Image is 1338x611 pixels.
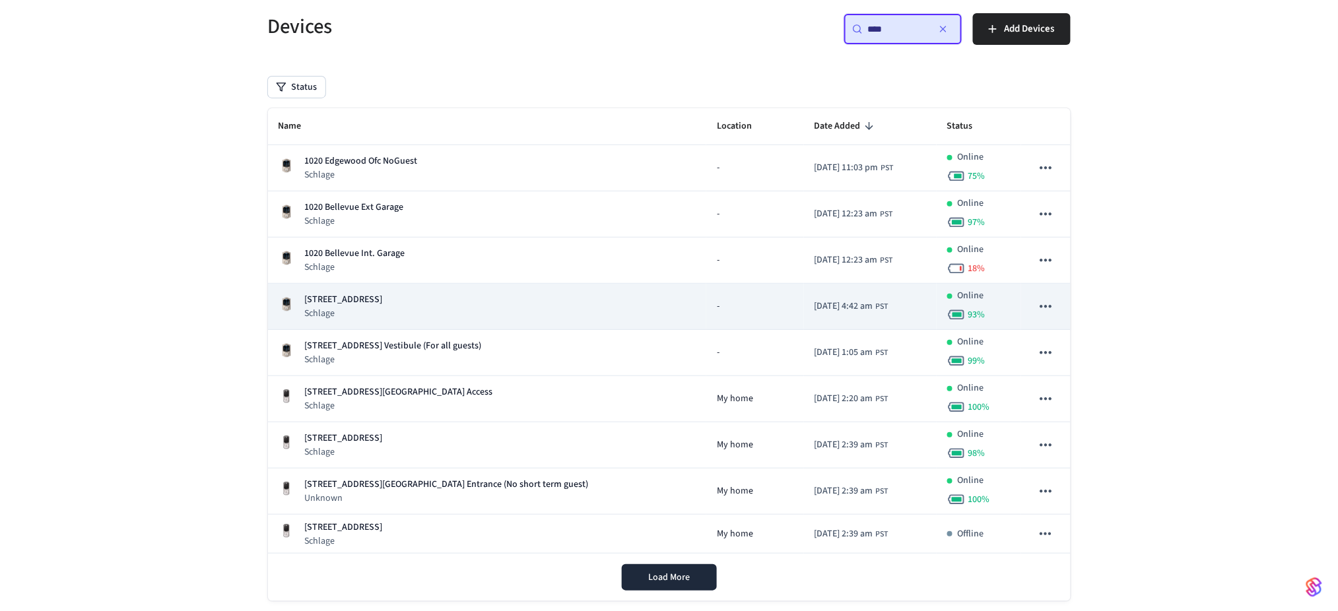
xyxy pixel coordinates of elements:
[279,116,319,137] span: Name
[717,392,753,406] span: My home
[968,308,986,321] span: 93 %
[947,116,990,137] span: Status
[876,347,888,359] span: PST
[958,243,984,257] p: Online
[622,564,717,591] button: Load More
[968,447,986,460] span: 98 %
[305,307,383,320] p: Schlage
[815,438,888,452] div: Asia/Manila
[881,209,893,220] span: PST
[648,571,690,584] span: Load More
[305,492,589,505] p: Unknown
[279,342,294,358] img: Schlage Sense Smart Deadbolt with Camelot Trim, Front
[876,439,888,451] span: PST
[815,300,873,313] span: [DATE] 4:42 am
[717,161,719,175] span: -
[973,13,1071,45] button: Add Devices
[968,170,986,183] span: 75 %
[815,484,873,498] span: [DATE] 2:39 am
[268,77,325,98] button: Status
[717,207,719,221] span: -
[968,262,986,275] span: 18 %
[305,478,589,492] p: [STREET_ADDRESS][GEOGRAPHIC_DATA] Entrance (No short term guest)
[305,261,405,274] p: Schlage
[958,197,984,210] p: Online
[968,354,986,368] span: 99 %
[968,216,986,229] span: 97 %
[1306,577,1322,598] img: SeamLogoGradient.69752ec5.svg
[279,481,294,497] img: Yale Assure Touchscreen Wifi Smart Lock, Satin Nickel, Front
[876,529,888,540] span: PST
[958,527,984,541] p: Offline
[279,389,294,404] img: Yale Assure Touchscreen Wifi Smart Lock, Satin Nickel, Front
[717,346,719,360] span: -
[876,393,888,405] span: PST
[717,484,753,498] span: My home
[958,335,984,349] p: Online
[305,293,383,307] p: [STREET_ADDRESS]
[815,527,873,541] span: [DATE] 2:39 am
[717,300,719,313] span: -
[305,445,383,459] p: Schlage
[815,484,888,498] div: Asia/Manila
[815,161,894,175] div: Asia/Manila
[815,207,878,221] span: [DATE] 12:23 am
[815,116,878,137] span: Date Added
[268,108,1071,554] table: sticky table
[1005,20,1055,38] span: Add Devices
[279,158,294,174] img: Schlage Sense Smart Deadbolt with Camelot Trim, Front
[717,527,753,541] span: My home
[305,154,418,168] p: 1020 Edgewood Ofc NoGuest
[305,168,418,181] p: Schlage
[815,392,888,406] div: Asia/Manila
[305,385,493,399] p: [STREET_ADDRESS][GEOGRAPHIC_DATA] Access
[305,339,482,353] p: [STREET_ADDRESS] Vestibule (For all guests)
[968,493,990,506] span: 100 %
[279,296,294,312] img: Schlage Sense Smart Deadbolt with Camelot Trim, Front
[958,289,984,303] p: Online
[958,381,984,395] p: Online
[815,253,878,267] span: [DATE] 12:23 am
[876,486,888,498] span: PST
[968,401,990,414] span: 100 %
[815,392,873,406] span: [DATE] 2:20 am
[268,13,661,40] h5: Devices
[305,534,383,548] p: Schlage
[958,150,984,164] p: Online
[305,521,383,534] p: [STREET_ADDRESS]
[279,523,294,539] img: Yale Assure Touchscreen Wifi Smart Lock, Satin Nickel, Front
[958,474,984,488] p: Online
[958,428,984,441] p: Online
[815,300,888,313] div: Asia/Manila
[279,250,294,266] img: Schlage Sense Smart Deadbolt with Camelot Trim, Front
[815,346,873,360] span: [DATE] 1:05 am
[815,253,893,267] div: Asia/Manila
[717,253,719,267] span: -
[305,247,405,261] p: 1020 Bellevue Int. Garage
[305,353,482,366] p: Schlage
[305,432,383,445] p: [STREET_ADDRESS]
[815,207,893,221] div: Asia/Manila
[305,214,404,228] p: Schlage
[815,438,873,452] span: [DATE] 2:39 am
[881,255,893,267] span: PST
[717,438,753,452] span: My home
[876,301,888,313] span: PST
[279,204,294,220] img: Schlage Sense Smart Deadbolt with Camelot Trim, Front
[305,201,404,214] p: 1020 Bellevue Ext Garage
[815,346,888,360] div: Asia/Manila
[881,162,894,174] span: PST
[815,161,879,175] span: [DATE] 11:03 pm
[305,399,493,412] p: Schlage
[279,435,294,451] img: Yale Assure Touchscreen Wifi Smart Lock, Satin Nickel, Front
[717,116,769,137] span: Location
[815,527,888,541] div: Asia/Manila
